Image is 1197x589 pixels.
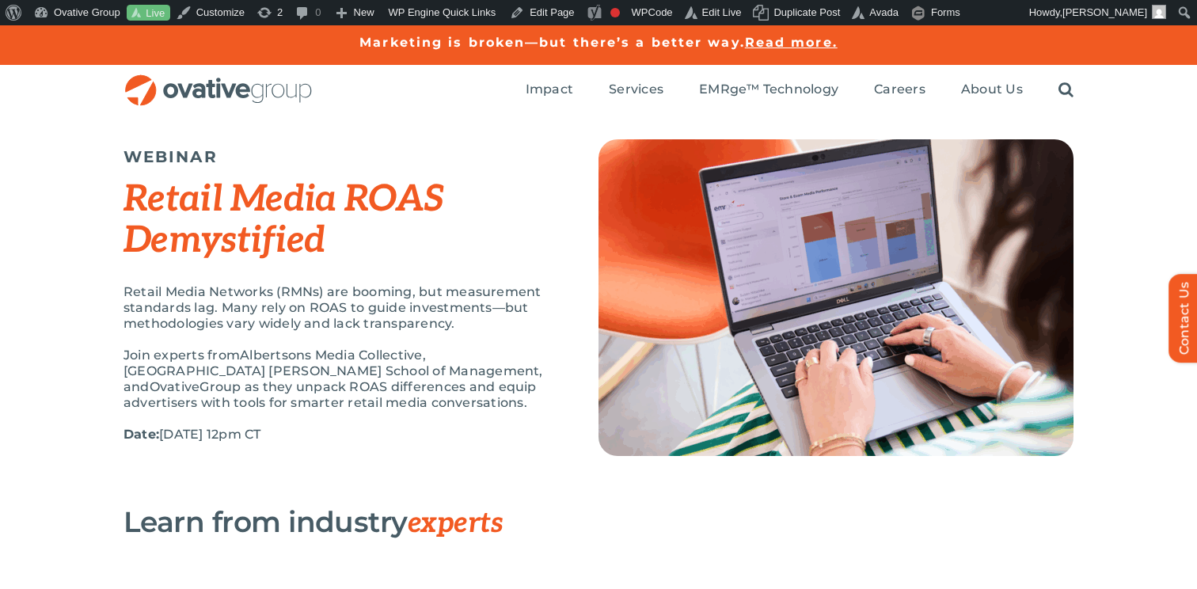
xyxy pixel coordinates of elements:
span: Impact [526,82,573,97]
p: [DATE] 12pm CT [123,427,559,443]
a: Read more. [745,35,838,50]
a: EMRge™ Technology [699,82,838,99]
div: Focus keyphrase not set [610,8,620,17]
em: Retail Media ROAS Demystified [123,177,443,263]
span: [PERSON_NAME] [1062,6,1147,18]
h3: Learn from industry [123,506,994,539]
p: Retail Media Networks (RMNs) are booming, but measurement standards lag. Many rely on ROAS to gui... [123,284,559,332]
p: Join experts from [123,348,559,411]
a: Impact [526,82,573,99]
strong: Date: [123,427,159,442]
span: Group as they unpack ROAS differences and equip advertisers with tools for smarter retail media c... [123,379,537,410]
span: experts [408,506,503,541]
a: Marketing is broken—but there’s a better way. [359,35,745,50]
h5: WEBINAR [123,147,559,166]
span: About Us [961,82,1023,97]
span: Ovative [150,379,200,394]
a: About Us [961,82,1023,99]
img: Top Image (2) [598,139,1073,456]
span: Albertsons Media Collective, [GEOGRAPHIC_DATA] [PERSON_NAME] School of Management, and [123,348,543,394]
a: Search [1058,82,1073,99]
a: Live [127,5,170,21]
nav: Menu [526,65,1073,116]
span: Services [609,82,663,97]
a: Careers [874,82,925,99]
a: Services [609,82,663,99]
span: Careers [874,82,925,97]
span: EMRge™ Technology [699,82,838,97]
a: OG_Full_horizontal_RGB [123,73,313,88]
